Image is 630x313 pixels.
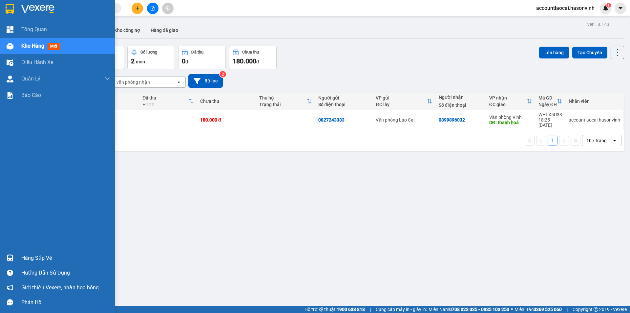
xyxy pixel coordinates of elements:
span: copyright [594,307,598,312]
strong: 1900 633 818 [337,307,365,312]
div: 180.000 đ [200,117,253,123]
div: VP nhận [489,95,527,101]
button: Lên hàng [539,47,569,58]
div: 0827243333 [318,117,345,123]
div: Hàng sắp về [21,253,110,263]
span: Hỗ trợ kỹ thuật: [304,306,365,313]
span: notification [7,284,13,291]
th: Toggle SortBy [486,93,535,110]
span: plus [135,6,140,11]
div: Số điện thoại [439,102,483,108]
img: logo-vxr [6,4,14,14]
span: message [7,299,13,305]
span: Miền Nam [429,306,509,313]
span: | [370,306,371,313]
button: Kho công nợ [109,22,145,38]
button: Hàng đã giao [145,22,183,38]
div: ĐC lấy [376,102,427,107]
div: ĐC giao [489,102,527,107]
strong: 0708 023 035 - 0935 103 250 [449,307,509,312]
button: caret-down [615,3,626,14]
img: icon-new-feature [603,5,609,11]
img: dashboard-icon [7,26,13,33]
span: aim [165,6,170,11]
div: DĐ: thanh hoá [489,120,532,125]
button: Chưa thu180.000đ [229,46,277,69]
button: file-add [147,3,158,14]
div: 0399896032 [439,117,465,123]
span: caret-down [618,5,623,11]
div: Trạng thái [259,102,306,107]
span: down [105,76,110,81]
div: ver 1.8.143 [587,21,609,28]
span: mới [48,43,60,50]
div: Phản hồi [21,298,110,307]
span: món [136,59,145,64]
img: warehouse-icon [7,76,13,82]
span: đ [256,59,259,64]
th: Toggle SortBy [256,93,315,110]
button: aim [162,3,174,14]
span: Tổng Quan [21,25,47,34]
div: HTTT [142,102,188,107]
div: Số lượng [140,50,157,55]
button: Tạo Chuyến [572,47,607,58]
div: 18:25 [DATE] [538,117,562,128]
div: Đã thu [142,95,188,101]
button: Số lượng2món [127,46,175,69]
span: Kho hàng [21,43,44,49]
div: Thu hộ [259,95,306,101]
svg: open [176,79,181,85]
div: Văn phòng Vinh [489,115,532,120]
span: 2 [131,57,135,65]
th: Toggle SortBy [139,93,197,110]
div: Chưa thu [200,99,253,104]
sup: 1 [606,3,611,8]
span: Giới thiệu Vexere, nhận hoa hồng [21,283,99,292]
span: 0 [182,57,185,65]
span: 180.000 [233,57,256,65]
img: warehouse-icon [7,59,13,66]
span: accountlaocai.hasonvinh [531,4,600,12]
span: Báo cáo [21,91,41,99]
button: 1 [548,136,557,145]
div: Nhân viên [569,99,620,104]
div: accountlaocai.hasonvinh [569,117,620,123]
span: question-circle [7,270,13,276]
button: plus [132,3,143,14]
span: Quản Lý [21,75,40,83]
span: Miền Bắc [514,306,562,313]
div: Ngày ĐH [538,102,557,107]
div: 10 / trang [586,137,607,144]
img: solution-icon [7,92,13,99]
div: Số điện thoại [318,102,369,107]
button: Bộ lọc [188,74,223,88]
div: Người gửi [318,95,369,101]
span: Cung cấp máy in - giấy in: [376,306,427,313]
button: Đã thu0đ [178,46,226,69]
div: Người nhận [439,95,483,100]
span: Điều hành xe [21,58,53,66]
div: Đã thu [191,50,203,55]
th: Toggle SortBy [535,93,565,110]
svg: open [612,138,617,143]
div: Văn phòng Lào Cai [376,117,432,123]
div: WHLX5U33 [538,112,562,117]
span: ⚪️ [511,308,513,311]
strong: 0369 525 060 [534,307,562,312]
div: VP gửi [376,95,427,101]
span: | [567,306,568,313]
img: warehouse-icon [7,255,13,261]
div: Chọn văn phòng nhận [105,79,150,85]
img: warehouse-icon [7,43,13,50]
div: Chưa thu [242,50,259,55]
div: Mã GD [538,95,557,101]
span: file-add [150,6,155,11]
sup: 2 [220,71,226,78]
span: đ [185,59,188,64]
span: 1 [607,3,610,8]
div: Hướng dẫn sử dụng [21,268,110,278]
th: Toggle SortBy [372,93,435,110]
